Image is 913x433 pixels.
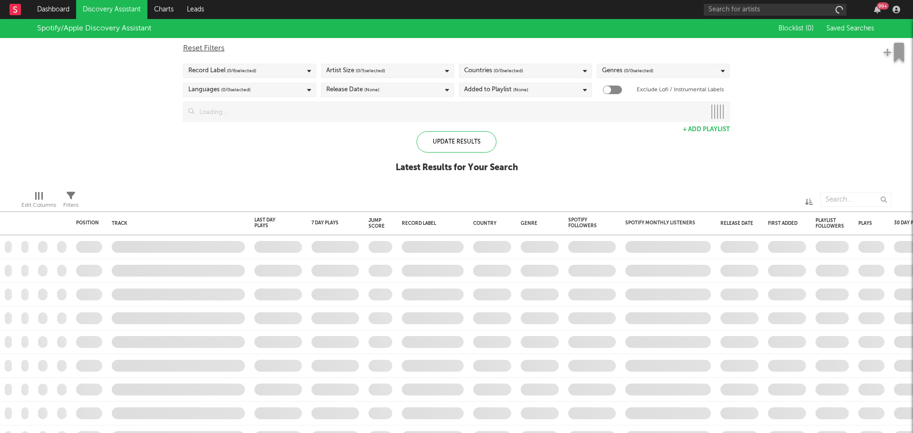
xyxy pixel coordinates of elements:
[417,131,496,153] div: Update Results
[76,220,99,226] div: Position
[820,192,892,207] input: Search...
[254,217,288,229] div: Last Day Plays
[63,188,78,215] div: Filters
[513,84,528,96] span: (None)
[768,221,801,226] div: First Added
[396,162,518,173] div: Latest Results for Your Search
[364,84,379,96] span: (None)
[21,188,56,215] div: Edit Columns
[826,25,876,32] span: Saved Searches
[183,43,730,54] div: Reset Filters
[311,220,345,226] div: 7 Day Plays
[824,25,876,32] button: Saved Searches
[326,65,385,77] div: Artist Size
[188,84,251,96] div: Languages
[473,221,506,226] div: Country
[704,4,846,16] input: Search for artists
[63,200,78,211] div: Filters
[356,65,385,77] span: ( 0 / 5 selected)
[194,102,706,121] input: Loading...
[112,221,240,226] div: Track
[369,218,385,229] div: Jump Score
[602,65,653,77] div: Genres
[637,84,724,96] label: Exclude Lofi / Instrumental Labels
[624,65,653,77] span: ( 0 / 0 selected)
[683,126,730,133] button: + Add Playlist
[221,84,251,96] span: ( 0 / 0 selected)
[37,23,151,34] div: Spotify/Apple Discovery Assistant
[625,220,697,226] div: Spotify Monthly Listeners
[720,221,754,226] div: Release Date
[326,84,379,96] div: Release Date
[464,65,523,77] div: Countries
[402,221,459,226] div: Record Label
[227,65,256,77] span: ( 0 / 6 selected)
[816,218,844,229] div: Playlist Followers
[21,200,56,211] div: Edit Columns
[568,217,602,229] div: Spotify Followers
[188,65,256,77] div: Record Label
[877,2,889,10] div: 99 +
[874,6,881,13] button: 99+
[494,65,523,77] span: ( 0 / 0 selected)
[806,25,814,32] span: ( 0 )
[858,221,872,226] div: Plays
[778,25,814,32] span: Blocklist
[464,84,528,96] div: Added to Playlist
[521,221,554,226] div: Genre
